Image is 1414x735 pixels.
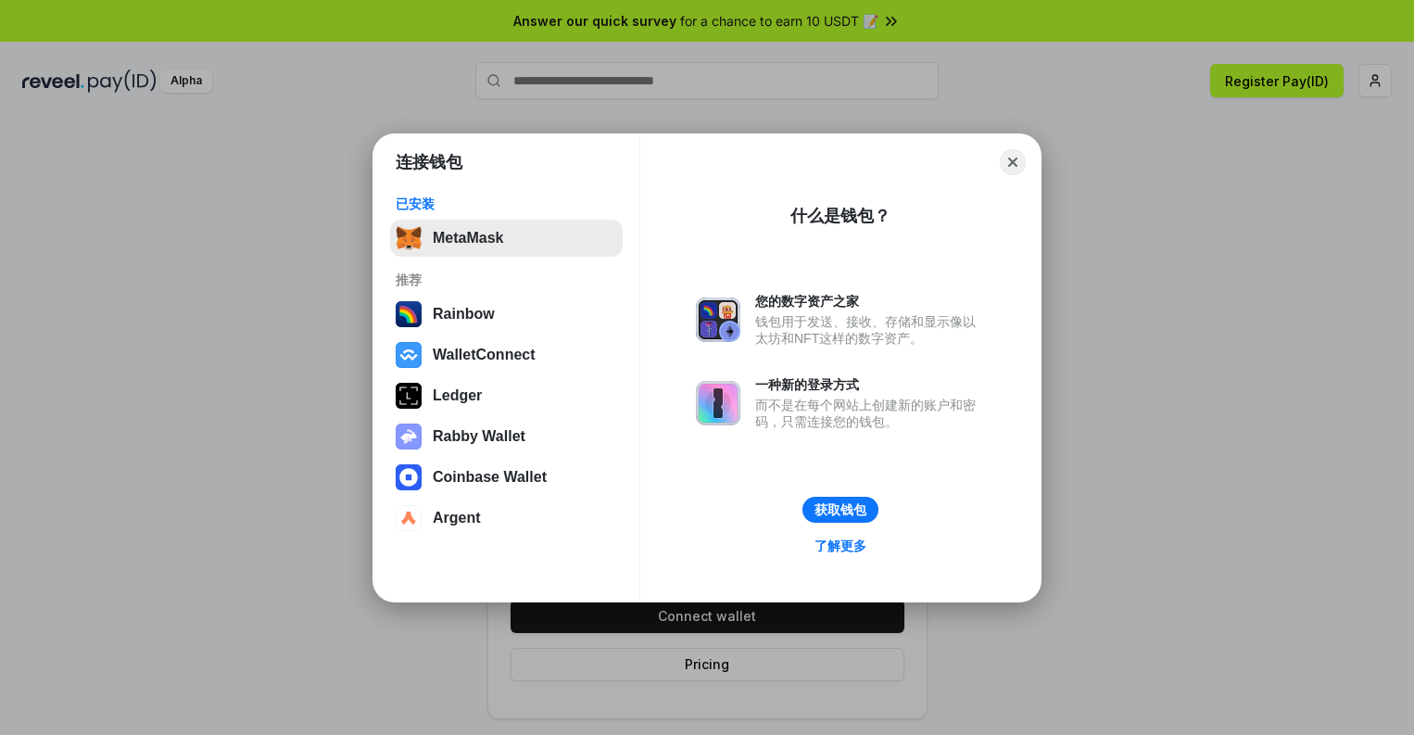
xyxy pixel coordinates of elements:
button: Close [1000,149,1026,175]
img: svg+xml,%3Csvg%20width%3D%2228%22%20height%3D%2228%22%20viewBox%3D%220%200%2028%2028%22%20fill%3D... [396,505,422,531]
img: svg+xml,%3Csvg%20xmlns%3D%22http%3A%2F%2Fwww.w3.org%2F2000%2Fsvg%22%20fill%3D%22none%22%20viewBox... [396,424,422,450]
button: Rainbow [390,296,623,333]
div: 钱包用于发送、接收、存储和显示像以太坊和NFT这样的数字资产。 [755,313,985,347]
div: Rainbow [433,306,495,323]
button: MetaMask [390,220,623,257]
img: svg+xml,%3Csvg%20xmlns%3D%22http%3A%2F%2Fwww.w3.org%2F2000%2Fsvg%22%20fill%3D%22none%22%20viewBox... [696,298,740,342]
h1: 连接钱包 [396,151,462,173]
button: WalletConnect [390,336,623,374]
div: Argent [433,510,481,526]
img: svg+xml,%3Csvg%20width%3D%22120%22%20height%3D%22120%22%20viewBox%3D%220%200%20120%20120%22%20fil... [396,301,422,327]
div: Coinbase Wallet [433,469,547,486]
button: Argent [390,500,623,537]
div: 获取钱包 [814,501,866,518]
div: 推荐 [396,272,617,288]
div: MetaMask [433,230,503,247]
a: 了解更多 [803,534,877,558]
img: svg+xml,%3Csvg%20fill%3D%22none%22%20height%3D%2233%22%20viewBox%3D%220%200%2035%2033%22%20width%... [396,225,422,251]
div: 您的数字资产之家 [755,293,985,310]
img: svg+xml,%3Csvg%20width%3D%2228%22%20height%3D%2228%22%20viewBox%3D%220%200%2028%2028%22%20fill%3D... [396,342,422,368]
button: Coinbase Wallet [390,459,623,496]
div: Rabby Wallet [433,428,525,445]
div: 了解更多 [814,538,866,554]
button: Ledger [390,377,623,414]
div: 一种新的登录方式 [755,376,985,393]
img: svg+xml,%3Csvg%20xmlns%3D%22http%3A%2F%2Fwww.w3.org%2F2000%2Fsvg%22%20width%3D%2228%22%20height%3... [396,383,422,409]
div: Ledger [433,387,482,404]
img: svg+xml,%3Csvg%20width%3D%2228%22%20height%3D%2228%22%20viewBox%3D%220%200%2028%2028%22%20fill%3D... [396,464,422,490]
div: 什么是钱包？ [790,205,890,227]
img: svg+xml,%3Csvg%20xmlns%3D%22http%3A%2F%2Fwww.w3.org%2F2000%2Fsvg%22%20fill%3D%22none%22%20viewBox... [696,381,740,425]
div: 而不是在每个网站上创建新的账户和密码，只需连接您的钱包。 [755,397,985,430]
button: 获取钱包 [802,497,878,523]
button: Rabby Wallet [390,418,623,455]
div: 已安装 [396,196,617,212]
div: WalletConnect [433,347,536,363]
